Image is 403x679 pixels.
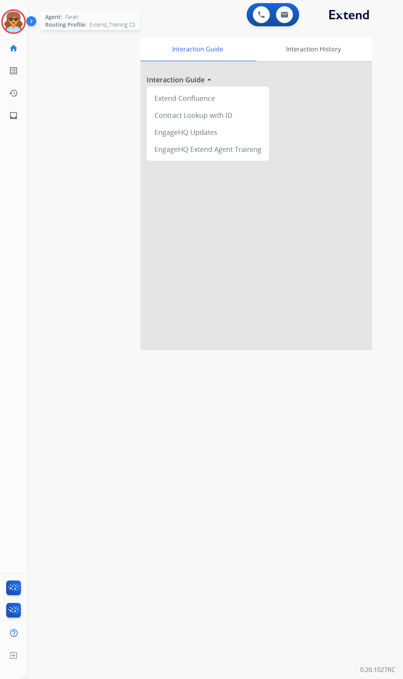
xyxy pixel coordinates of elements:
mat-icon: home [9,44,18,53]
span: Extend_Training CS [90,21,135,29]
div: EngageHQ Extend Agent Training [150,141,266,158]
div: Contract Lookup with ID [150,107,266,124]
mat-icon: inbox [9,111,18,120]
div: Extend Confluence [150,90,266,107]
span: Farah [65,13,78,21]
mat-icon: history [9,88,18,98]
img: avatar [3,11,24,32]
span: Agent: [45,13,62,21]
span: Routing Profile: [45,21,86,29]
p: 0.20.1027RC [360,665,395,674]
div: EngageHQ Updates [150,124,266,141]
mat-icon: list_alt [9,66,18,75]
div: Interaction History [254,37,372,61]
div: Interaction Guide [141,37,254,61]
